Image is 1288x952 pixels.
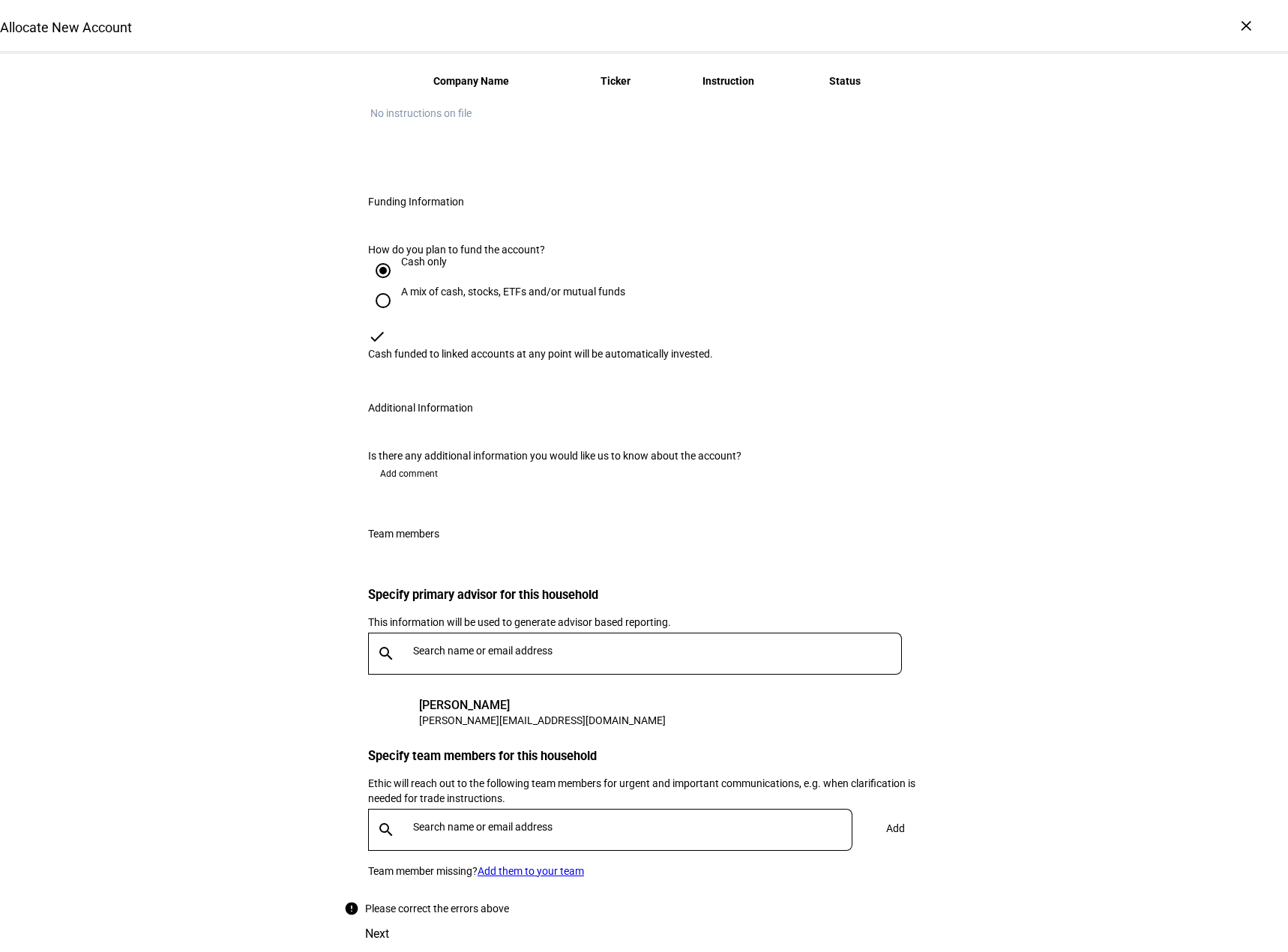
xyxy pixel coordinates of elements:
div: Cash only [401,256,447,268]
div: Team members [368,528,439,540]
mat-icon: check [368,328,386,346]
div: [PERSON_NAME][EMAIL_ADDRESS][DOMAIN_NAME] [419,713,666,728]
div: How do you plan to fund the account? [368,244,920,256]
span: Company Name [433,75,509,87]
div: Cash funded to linked accounts at any point will be automatically invested. [368,348,920,360]
span: Instruction [702,75,754,87]
h3: Specify primary advisor for this household [368,588,920,602]
h3: Specify team members for this household [368,749,920,763]
div: Please correct the errors above [365,903,509,915]
mat-icon: search [368,645,404,663]
div: × [1234,13,1258,37]
a: Add them to your team [478,865,584,877]
div: Is there any additional information you would like us to know about the account? [368,450,920,462]
div: A mix of cash, stocks, ETFs and/or mutual funds [401,286,625,298]
div: VL [377,698,407,728]
div: Funding Information [368,196,464,208]
div: This information will be used to generate advisor based reporting. [368,615,920,630]
span: Team member missing? [368,865,478,877]
div: Additional Information [368,402,473,414]
button: Add comment [368,462,450,486]
span: Ticker [601,75,631,87]
div: Ethic will reach out to the following team members for urgent and important communications, e.g. ... [368,776,920,806]
input: Search name or email address [413,821,858,833]
mat-icon: error_outline [344,901,359,916]
span: Add comment [380,462,438,486]
mat-icon: search [368,821,404,839]
input: Search name or email address [413,645,908,657]
span: No instructions on file [370,107,472,119]
div: [PERSON_NAME] [419,698,666,713]
span: Status [829,75,861,87]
